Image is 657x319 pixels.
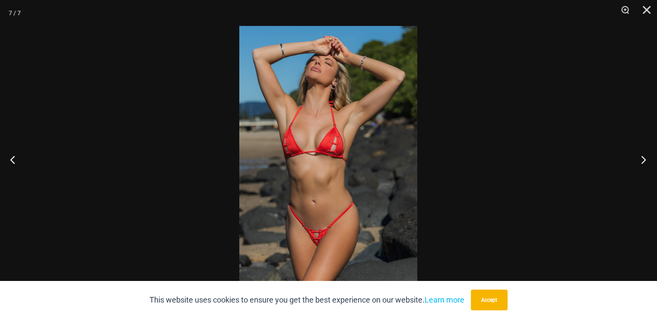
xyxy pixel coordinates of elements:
img: Link Tangello 3070 Tri Top 4580 Micro 02 [239,26,417,293]
div: 7 / 7 [9,6,21,19]
p: This website uses cookies to ensure you get the best experience on our website. [149,293,464,306]
button: Next [625,138,657,181]
button: Accept [471,290,508,310]
a: Learn more [425,295,464,304]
